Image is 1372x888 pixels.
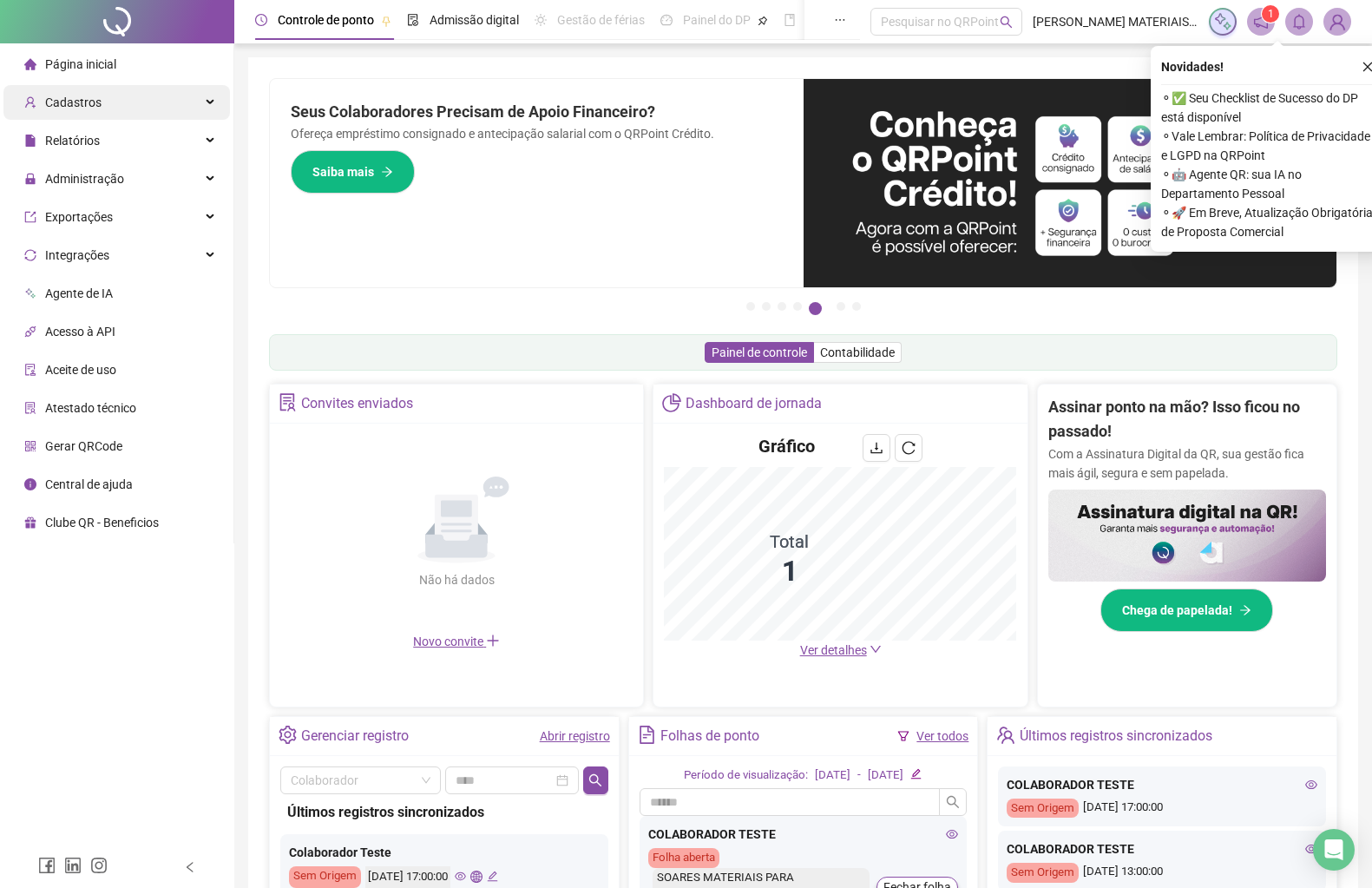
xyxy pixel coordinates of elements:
[287,801,601,823] div: Últimos registros sincronizados
[407,14,419,26] span: file-done
[279,726,297,744] span: setting
[946,795,960,809] span: search
[834,14,846,26] span: ellipsis
[1048,395,1326,444] h2: Assinar ponto na mão? Isso ficou no passado!
[916,729,968,743] a: Ver todos
[312,162,374,181] span: Saiba mais
[837,302,845,311] button: 6
[90,857,108,874] span: instagram
[815,766,850,785] div: [DATE]
[804,79,1337,287] img: banner%2F11e687cd-1386-4cbd-b13b-7bd81425532d.png
[660,721,759,751] div: Folhas de ponto
[800,643,882,657] a: Ver detalhes down
[487,871,498,882] span: edit
[413,635,500,648] span: Novo convite
[45,172,124,186] span: Administração
[278,13,374,27] span: Controle de ponto
[1007,863,1079,883] div: Sem Origem
[1305,779,1317,791] span: eye
[45,286,113,300] span: Agente de IA
[712,345,807,359] span: Painel de controle
[365,866,450,888] div: [DATE] 17:00:00
[184,861,196,873] span: left
[24,326,36,338] span: api
[910,768,922,779] span: edit
[255,14,267,26] span: clock-circle
[1268,8,1274,20] span: 1
[852,302,861,311] button: 7
[1007,775,1317,794] div: COLABORADOR TESTE
[301,721,409,751] div: Gerenciar registro
[24,249,36,261] span: sync
[24,402,36,414] span: solution
[45,401,136,415] span: Atestado técnico
[24,58,36,70] span: home
[1213,12,1232,31] img: sparkle-icon.fc2bf0ac1784a2077858766a79e2daf3.svg
[289,843,600,862] div: Colaborador Teste
[683,13,751,27] span: Painel do DP
[45,210,113,224] span: Exportações
[38,857,56,874] span: facebook
[1324,9,1350,35] img: 95293
[857,766,861,785] div: -
[45,248,109,262] span: Integrações
[662,393,680,411] span: pie-chart
[1020,721,1212,751] div: Últimos registros sincronizados
[793,302,802,311] button: 4
[1007,799,1317,819] div: [DATE] 17:00:00
[1122,601,1232,620] span: Chega de papelada!
[820,345,895,359] span: Contabilidade
[758,434,815,458] h4: Gráfico
[1253,14,1269,30] span: notification
[24,96,36,109] span: user-add
[430,13,519,27] span: Admissão digital
[45,134,100,148] span: Relatórios
[686,389,822,418] div: Dashboard de jornada
[381,16,391,26] span: pushpin
[1100,589,1273,632] button: Chega de papelada!
[279,393,297,411] span: solution
[45,439,122,453] span: Gerar QRCode
[1048,490,1326,582] img: banner%2F02c71560-61a6-44d4-94b9-c8ab97240462.png
[784,14,796,26] span: book
[291,100,783,124] h2: Seus Colaboradores Precisam de Apoio Financeiro?
[996,726,1014,744] span: team
[1007,863,1317,883] div: [DATE] 13:00:00
[535,14,547,26] span: sun
[1313,829,1355,871] div: Open Intercom Messenger
[24,516,36,529] span: gift
[946,828,958,840] span: eye
[1161,57,1224,76] span: Novidades !
[381,166,393,178] span: arrow-right
[1262,5,1279,23] sup: 1
[1007,799,1079,819] div: Sem Origem
[902,441,916,455] span: reload
[758,16,768,26] span: pushpin
[470,871,482,882] span: global
[800,643,867,657] span: Ver detalhes
[1007,839,1317,858] div: COLABORADOR TESTE
[648,848,719,868] div: Folha aberta
[377,570,536,589] div: Não há dados
[660,14,673,26] span: dashboard
[45,363,116,377] span: Aceite de uso
[486,634,500,648] span: plus
[1305,843,1317,855] span: eye
[24,211,36,223] span: export
[64,857,82,874] span: linkedin
[557,13,645,27] span: Gestão de férias
[455,871,466,882] span: eye
[540,729,610,743] a: Abrir registro
[588,773,602,787] span: search
[746,302,755,311] button: 1
[684,766,808,785] div: Período de visualização:
[870,441,883,455] span: download
[24,173,36,185] span: lock
[809,302,822,315] button: 5
[45,325,115,339] span: Acesso à API
[778,302,786,311] button: 3
[1239,604,1251,616] span: arrow-right
[1048,444,1326,483] p: Com a Assinatura Digital da QR, sua gestão fica mais ágil, segura e sem papelada.
[301,389,413,418] div: Convites enviados
[1291,14,1307,30] span: bell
